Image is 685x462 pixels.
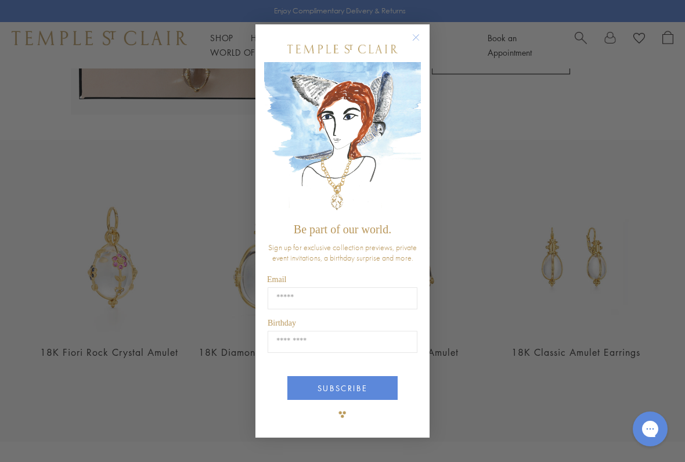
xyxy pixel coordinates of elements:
button: SUBSCRIBE [287,376,398,400]
span: Be part of our world. [294,223,391,236]
img: TSC [331,403,354,426]
img: Temple St. Clair [287,45,398,53]
input: Email [268,287,417,309]
span: Email [267,275,286,284]
iframe: Gorgias live chat messenger [627,407,673,450]
span: Sign up for exclusive collection previews, private event invitations, a birthday surprise and more. [268,242,417,263]
span: Birthday [268,319,296,327]
img: c4a9eb12-d91a-4d4a-8ee0-386386f4f338.jpeg [264,62,421,217]
button: Close dialog [414,36,429,50]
